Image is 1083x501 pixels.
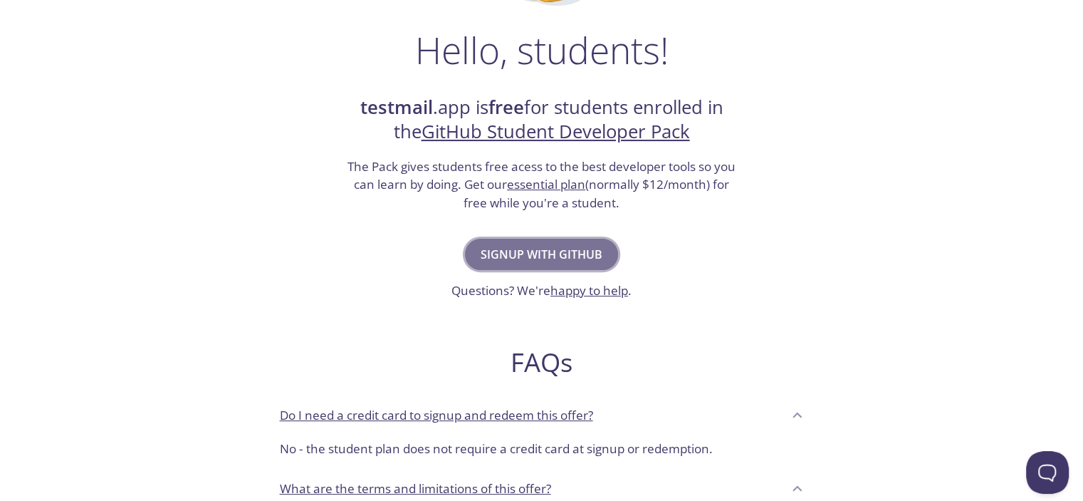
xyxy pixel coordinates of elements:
[465,239,618,270] button: Signup with GitHub
[346,157,738,212] h3: The Pack gives students free acess to the best developer tools so you can learn by doing. Get our...
[415,29,669,71] h1: Hello, students!
[268,396,815,434] div: Do I need a credit card to signup and redeem this offer?
[451,282,632,300] h3: Questions? We're .
[280,480,551,498] p: What are the terms and limitations of this offer?
[360,95,433,120] strong: testmail
[1026,451,1069,494] iframe: Help Scout Beacon - Open
[507,176,585,192] a: essential plan
[488,95,524,120] strong: free
[422,119,690,144] a: GitHub Student Developer Pack
[280,406,593,425] p: Do I need a credit card to signup and redeem this offer?
[346,95,738,145] h2: .app is for students enrolled in the
[550,282,628,299] a: happy to help
[280,440,804,458] p: No - the student plan does not require a credit card at signup or redemption.
[481,244,602,264] span: Signup with GitHub
[268,346,815,378] h2: FAQs
[268,434,815,470] div: Do I need a credit card to signup and redeem this offer?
